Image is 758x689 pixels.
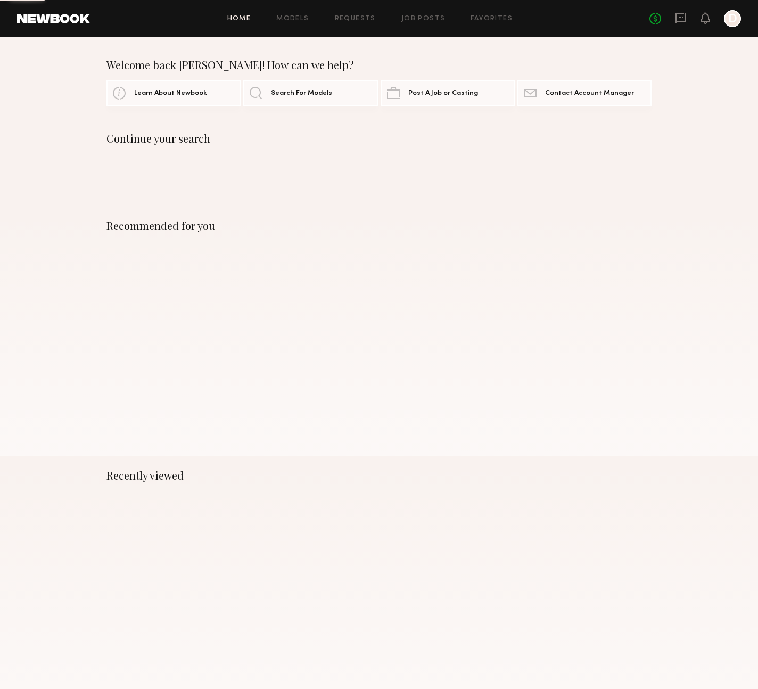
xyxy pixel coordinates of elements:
a: Home [227,15,251,22]
a: Search For Models [243,80,377,106]
a: Post A Job or Casting [381,80,515,106]
a: Learn About Newbook [106,80,241,106]
div: Recently viewed [106,469,652,482]
a: Job Posts [401,15,446,22]
a: Contact Account Manager [517,80,652,106]
a: Requests [335,15,376,22]
a: Favorites [471,15,513,22]
span: Learn About Newbook [134,90,207,97]
a: D [724,10,741,27]
span: Contact Account Manager [545,90,634,97]
div: Welcome back [PERSON_NAME]! How can we help? [106,59,652,71]
span: Search For Models [271,90,332,97]
div: Recommended for you [106,219,652,232]
div: Continue your search [106,132,652,145]
a: Models [276,15,309,22]
span: Post A Job or Casting [408,90,478,97]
